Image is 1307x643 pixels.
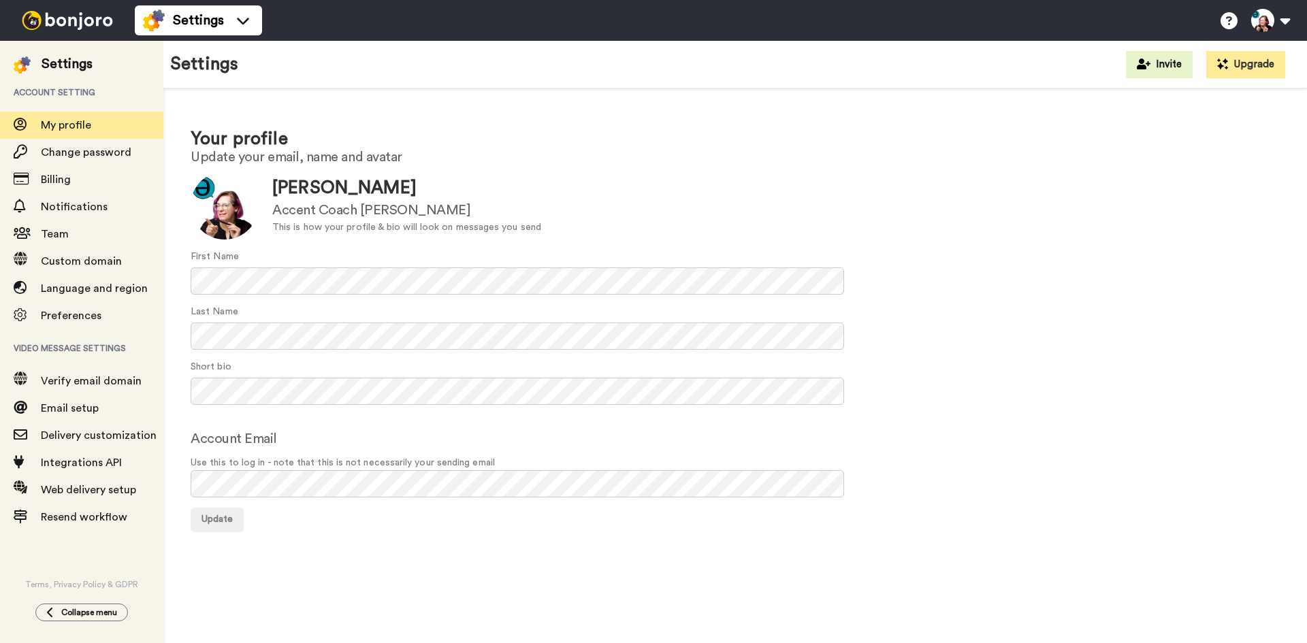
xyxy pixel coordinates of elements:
[191,429,277,449] label: Account Email
[41,283,148,294] span: Language and region
[41,201,108,212] span: Notifications
[170,54,238,74] h1: Settings
[41,120,91,131] span: My profile
[41,229,69,240] span: Team
[41,430,157,441] span: Delivery customization
[61,607,117,618] span: Collapse menu
[1126,51,1193,78] button: Invite
[1206,51,1285,78] button: Upgrade
[143,10,165,31] img: settings-colored.svg
[16,11,118,30] img: bj-logo-header-white.svg
[35,604,128,621] button: Collapse menu
[201,514,233,524] span: Update
[191,305,238,319] label: Last Name
[41,256,122,267] span: Custom domain
[272,220,541,235] div: This is how your profile & bio will look on messages you send
[272,176,541,201] div: [PERSON_NAME]
[191,250,239,264] label: First Name
[191,129,1280,149] h1: Your profile
[41,484,136,495] span: Web delivery setup
[272,201,541,220] div: Accent Coach [PERSON_NAME]
[191,456,1280,470] span: Use this to log in - note that this is not necessarily your sending email
[41,147,131,158] span: Change password
[41,376,142,386] span: Verify email domain
[173,11,224,30] span: Settings
[14,56,31,73] img: settings-colored.svg
[191,508,244,532] button: Update
[191,360,231,374] label: Short bio
[42,54,93,73] div: Settings
[41,310,101,321] span: Preferences
[41,403,99,414] span: Email setup
[191,150,1280,165] h2: Update your email, name and avatar
[41,512,127,523] span: Resend workflow
[41,457,122,468] span: Integrations API
[41,174,71,185] span: Billing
